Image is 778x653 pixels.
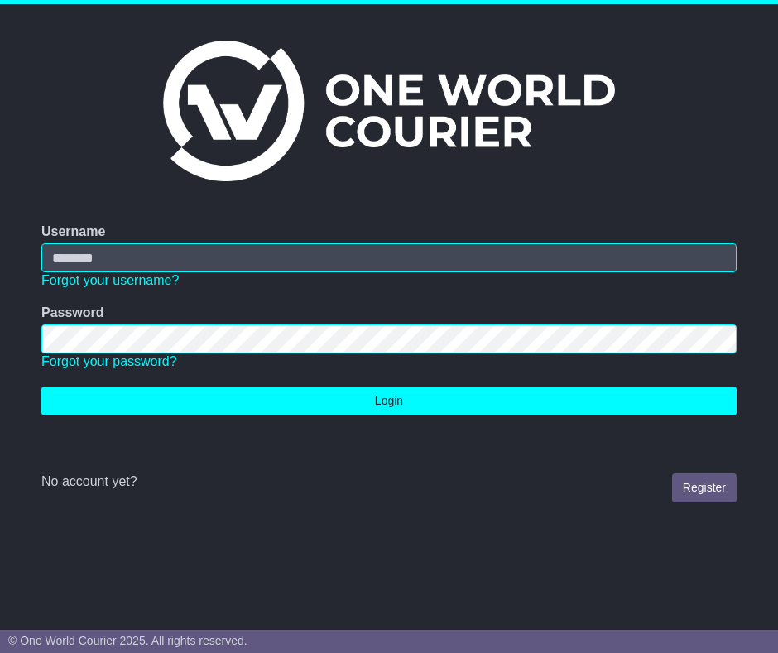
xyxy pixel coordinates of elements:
[8,634,247,647] span: © One World Courier 2025. All rights reserved.
[41,387,737,415] button: Login
[41,473,737,489] div: No account yet?
[41,273,179,287] a: Forgot your username?
[672,473,737,502] a: Register
[41,305,104,320] label: Password
[41,354,177,368] a: Forgot your password?
[163,41,615,181] img: One World
[41,223,105,239] label: Username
